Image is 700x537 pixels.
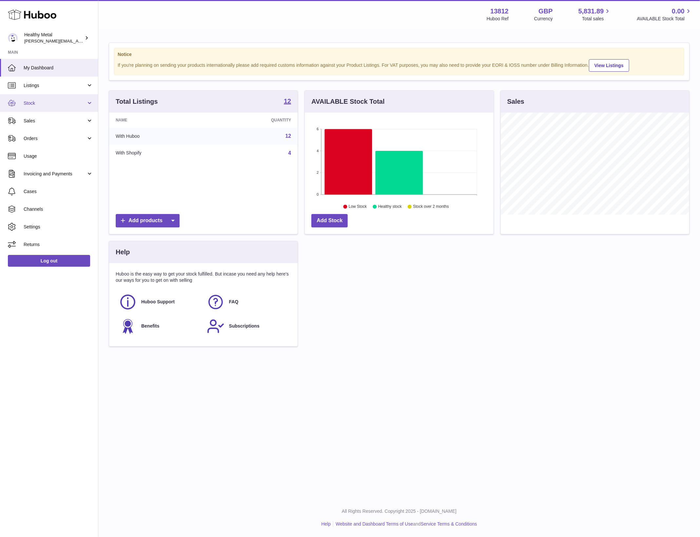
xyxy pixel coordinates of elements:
a: Subscriptions [207,317,288,335]
span: Channels [24,206,93,212]
strong: GBP [538,7,553,16]
a: 12 [285,133,291,139]
div: Currency [534,16,553,22]
span: Subscriptions [229,323,260,329]
div: Huboo Ref [487,16,509,22]
text: 2 [317,171,319,175]
a: 4 [288,150,291,156]
div: Healthy Metal [24,32,83,44]
text: Low Stock [349,205,367,209]
h3: Total Listings [116,97,158,106]
div: If you're planning on sending your products internationally please add required customs informati... [118,58,681,72]
text: Stock over 2 months [413,205,449,209]
strong: 12 [284,98,291,104]
a: 0.00 AVAILABLE Stock Total [637,7,692,22]
li: and [333,521,477,527]
a: Help [321,521,331,527]
a: Log out [8,255,90,267]
span: Returns [24,242,93,248]
a: Benefits [119,317,200,335]
strong: Notice [118,51,681,58]
h3: AVAILABLE Stock Total [311,97,384,106]
a: Website and Dashboard Terms of Use [336,521,413,527]
span: Invoicing and Payments [24,171,86,177]
text: Healthy stock [378,205,402,209]
a: 12 [284,98,291,106]
a: FAQ [207,293,288,311]
span: [PERSON_NAME][EMAIL_ADDRESS][DOMAIN_NAME] [24,38,131,44]
span: Listings [24,82,86,89]
span: Total sales [582,16,611,22]
strong: 13812 [490,7,509,16]
a: Huboo Support [119,293,200,311]
img: jose@healthy-metal.com [8,33,18,43]
th: Name [109,113,211,128]
span: Settings [24,224,93,230]
h3: Help [116,248,130,257]
p: Huboo is the easy way to get your stock fulfilled. But incase you need any help here's our ways f... [116,271,291,283]
h3: Sales [507,97,524,106]
text: 0 [317,192,319,196]
a: Add products [116,214,180,227]
span: Usage [24,153,93,159]
span: 5,831.89 [578,7,604,16]
text: 6 [317,127,319,131]
a: Add Stock [311,214,348,227]
td: With Shopify [109,145,211,162]
span: Sales [24,118,86,124]
text: 4 [317,149,319,153]
a: View Listings [589,59,629,72]
a: Service Terms & Conditions [421,521,477,527]
span: Orders [24,135,86,142]
span: My Dashboard [24,65,93,71]
span: Huboo Support [141,299,175,305]
span: AVAILABLE Stock Total [637,16,692,22]
td: With Huboo [109,128,211,145]
span: Benefits [141,323,159,329]
span: 0.00 [672,7,685,16]
span: Stock [24,100,86,106]
a: 5,831.89 Total sales [578,7,612,22]
p: All Rights Reserved. Copyright 2025 - [DOMAIN_NAME] [104,508,695,514]
span: Cases [24,188,93,195]
th: Quantity [211,113,298,128]
span: FAQ [229,299,239,305]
